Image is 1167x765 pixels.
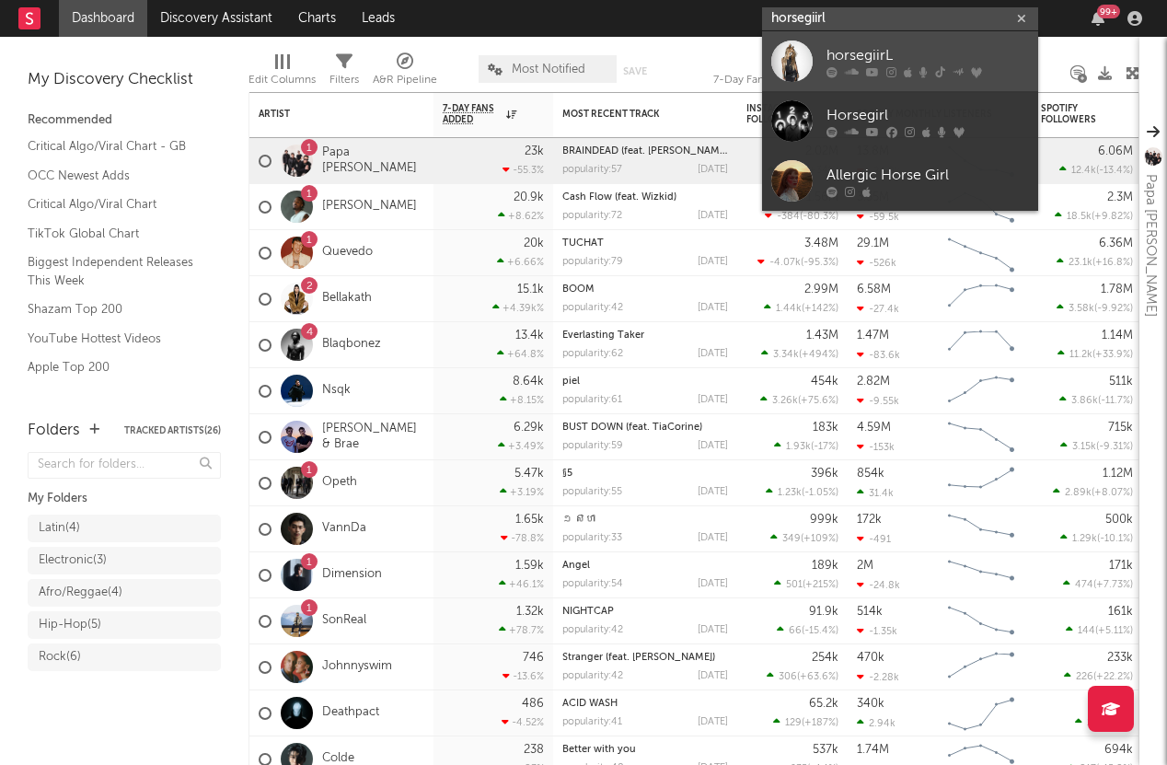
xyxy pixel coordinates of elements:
div: -83.6k [857,349,900,361]
div: -27.4k [857,303,899,315]
div: +8.15 % [500,394,544,406]
div: A&R Pipeline [373,69,437,91]
span: 226 [1076,672,1093,682]
div: 1.78M [1101,284,1133,296]
div: ( ) [1066,624,1133,636]
span: +109 % [803,534,836,544]
div: 1.65k [515,514,544,526]
div: 694k [1104,744,1133,756]
div: BUST DOWN (feat. TiaCorine) [562,423,728,433]
div: [DATE] [698,211,728,221]
div: 20k [524,238,544,249]
div: [DATE] [698,487,728,497]
a: YouTube Hottest Videos [28,329,202,349]
span: 306 [779,672,797,682]
div: [DATE] [698,717,728,727]
div: Instagram Followers [746,103,811,125]
div: ( ) [1060,532,1133,544]
div: -78.8 % [501,532,544,544]
a: Nsqk [322,383,351,399]
div: -55.3 % [503,164,544,176]
svg: Chart title [940,460,1023,506]
span: +494 % [802,350,836,360]
div: 1.43M [806,330,838,342]
div: popularity: 57 [562,165,622,175]
div: 5.47k [514,468,544,480]
div: [DATE] [698,579,728,589]
div: 23k [525,145,544,157]
div: Most Recent Track [562,109,700,120]
div: ( ) [774,578,838,590]
span: 3.15k [1072,442,1096,452]
div: Horsegirl [826,104,1029,126]
div: 486 [522,698,544,710]
div: piel [562,377,728,387]
span: 3.86k [1071,396,1098,406]
a: NIGHTCAP [562,607,614,617]
div: Allergic Horse Girl [826,164,1029,186]
div: Filters [329,46,359,99]
span: 3.26k [772,396,798,406]
button: Tracked Artists(26) [124,426,221,435]
span: +33.9 % [1095,350,1130,360]
a: Blaqbonez [322,337,381,353]
span: +7.73 % [1096,580,1130,590]
div: 6.58M [857,284,891,296]
span: 3.34k [773,350,799,360]
div: ( ) [1057,302,1133,314]
div: popularity: 72 [562,211,622,221]
svg: Chart title [940,368,1023,414]
div: ១ សីហា [562,515,728,525]
div: §5 [562,469,728,479]
div: 6.29k [514,422,544,434]
div: 999k [810,514,838,526]
div: 1.12M [1103,468,1133,480]
div: 254k [812,652,838,664]
span: 1.23k [778,488,802,498]
span: 11.2k [1069,350,1092,360]
span: 12.4k [1071,166,1096,176]
div: popularity: 79 [562,257,623,267]
div: ( ) [1064,670,1133,682]
div: 2.3M [1107,191,1133,203]
a: Papa [PERSON_NAME] [322,145,424,177]
a: SonReal [322,613,366,629]
span: +16.8 % [1095,258,1130,268]
div: ( ) [1060,440,1133,452]
div: TUCHAT [562,238,728,249]
a: ១ សីហា [562,515,595,525]
div: 2.82M [857,376,890,388]
a: Spotify Track Velocity Chart [28,387,202,407]
div: 65.2k [809,698,838,710]
svg: Chart title [940,598,1023,644]
a: Dimension [322,567,382,583]
div: +78.7 % [499,624,544,636]
span: 3.58k [1069,304,1094,314]
a: Allergic Horse Girl [762,151,1038,211]
div: 854k [857,468,884,480]
div: 537k [813,744,838,756]
a: Angel [562,561,590,571]
span: -9.92 % [1097,304,1130,314]
span: +142 % [804,304,836,314]
div: My Folders [28,488,221,510]
div: 715k [1108,422,1133,434]
div: ( ) [1075,716,1133,728]
a: Electronic(3) [28,547,221,574]
div: 183k [813,422,838,434]
a: [PERSON_NAME] [322,199,417,214]
button: Save [623,66,647,76]
div: +64.8 % [497,348,544,360]
div: 500k [1105,514,1133,526]
div: 1.47M [857,330,889,342]
span: 501 [786,580,803,590]
div: -9.55k [857,395,899,407]
span: 349 [782,534,801,544]
span: -15.4 % [804,626,836,636]
input: Search for artists [762,7,1038,30]
div: 396k [811,468,838,480]
div: -1.35k [857,625,897,637]
div: popularity: 61 [562,395,622,405]
div: +8.62 % [498,210,544,222]
span: 2.89k [1065,488,1092,498]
